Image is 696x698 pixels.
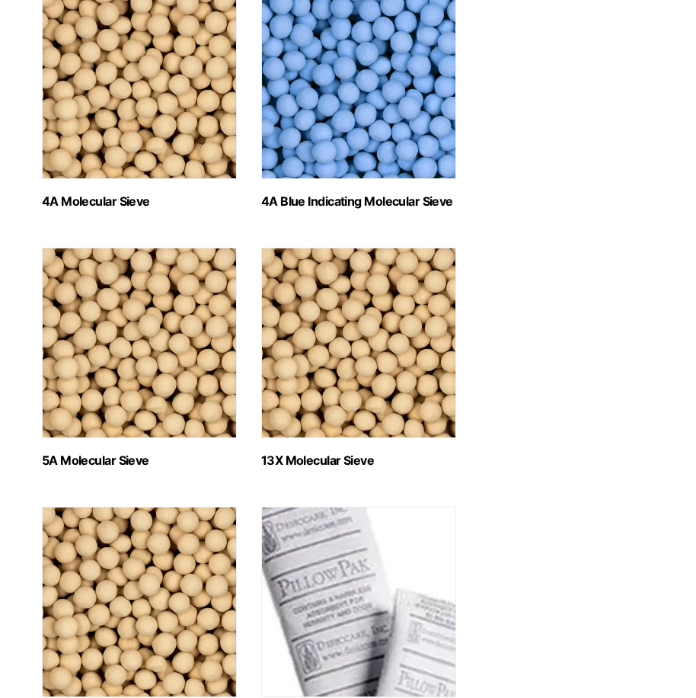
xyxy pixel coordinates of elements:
a: Visit product category 5A Molecular Sieve [42,248,237,468]
h2: 4A Blue Indicating Molecular Sieve [261,194,456,209]
a: Visit product category 13X Molecular Sieve [261,248,456,468]
img: 3A EDG Molecular Sieve Ethanol Grade [42,507,237,697]
img: 5A Molecular Sieve [42,248,237,438]
img: Molecular Sieve Desiccant Packs [261,507,456,697]
h2: 13X Molecular Sieve [261,453,456,468]
img: 13X Molecular Sieve [261,248,456,438]
h2: 4A Molecular Sieve [42,194,237,209]
h2: 5A Molecular Sieve [42,453,237,468]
